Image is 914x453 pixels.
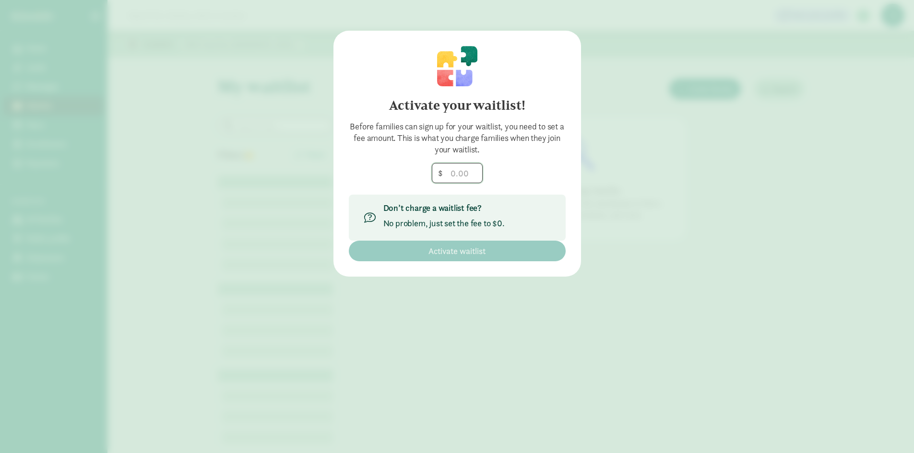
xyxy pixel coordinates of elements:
[432,163,482,183] input: 0.00
[428,244,486,257] span: Activate waitlist
[349,98,566,113] h4: Activate your waitlist!
[866,407,914,453] iframe: Chat Widget
[383,218,505,229] p: No problem, just set the fee to $0.
[437,46,477,86] img: illustration-puzzle.svg
[349,121,566,155] div: Before families can sign up for your waitlist, you need to set a fee amount. This is what you cha...
[349,241,566,261] button: Activate waitlist
[383,202,505,214] p: Don’t charge a waitlist fee?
